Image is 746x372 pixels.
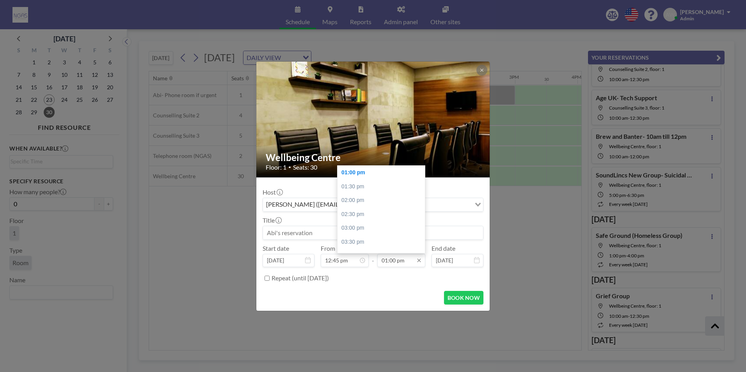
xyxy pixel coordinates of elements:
button: BOOK NOW [444,291,483,305]
label: From [321,244,335,252]
div: Search for option [263,198,483,211]
input: Search for option [426,200,470,210]
div: 01:30 pm [337,180,429,194]
input: Abi's reservation [263,226,483,239]
span: Seats: 30 [293,163,317,171]
span: • [288,164,291,170]
label: Repeat (until [DATE]) [272,274,329,282]
img: 537.jpg [256,41,490,197]
div: 02:00 pm [337,193,429,207]
label: End date [432,244,455,252]
div: 01:00 pm [337,166,429,180]
div: 04:00 pm [337,249,429,263]
label: Title [263,216,281,224]
div: 02:30 pm [337,207,429,221]
div: 03:30 pm [337,235,429,249]
span: Floor: 1 [266,163,286,171]
h2: Wellbeing Centre [266,152,481,163]
span: - [372,247,374,264]
span: [PERSON_NAME] ([EMAIL_ADDRESS][DOMAIN_NAME]) [265,200,425,210]
label: Host [263,188,282,196]
label: Start date [263,244,289,252]
div: 03:00 pm [337,221,429,235]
